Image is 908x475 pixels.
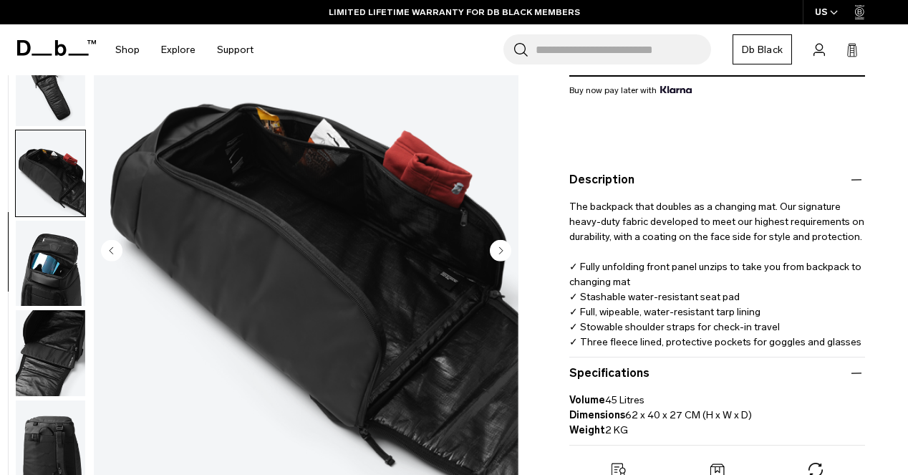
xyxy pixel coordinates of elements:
[16,130,85,216] img: Hugger Bootpack 45L Black Out
[16,221,85,307] img: Hugger Bootpack 45L Black Out
[569,394,605,406] strong: Volume
[16,310,85,396] img: Hugger Bootpack 45L Black Out
[569,424,605,436] strong: Weight
[101,239,122,264] button: Previous slide
[490,239,511,264] button: Next slide
[217,24,253,75] a: Support
[733,34,792,64] a: Db Black
[161,24,195,75] a: Explore
[569,409,625,421] strong: Dimensions
[569,171,865,188] button: Description
[15,130,86,217] button: Hugger Bootpack 45L Black Out
[329,6,580,19] a: LIMITED LIFETIME WARRANTY FOR DB BLACK MEMBERS
[569,84,691,97] span: Buy now pay later with
[569,382,865,438] p: 45 Litres 62 x 40 x 27 CM (H x W x D) 2 KG
[569,188,865,350] p: The backpack that doubles as a changing mat. Our signature heavy-duty fabric developed to meet ou...
[16,40,85,126] img: Hugger Bootpack 45L Black Out
[569,365,865,382] button: Specifications
[105,24,264,75] nav: Main Navigation
[15,39,86,127] button: Hugger Bootpack 45L Black Out
[115,24,140,75] a: Shop
[15,310,86,397] button: Hugger Bootpack 45L Black Out
[660,86,691,93] img: {"height" => 20, "alt" => "Klarna"}
[15,220,86,307] button: Hugger Bootpack 45L Black Out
